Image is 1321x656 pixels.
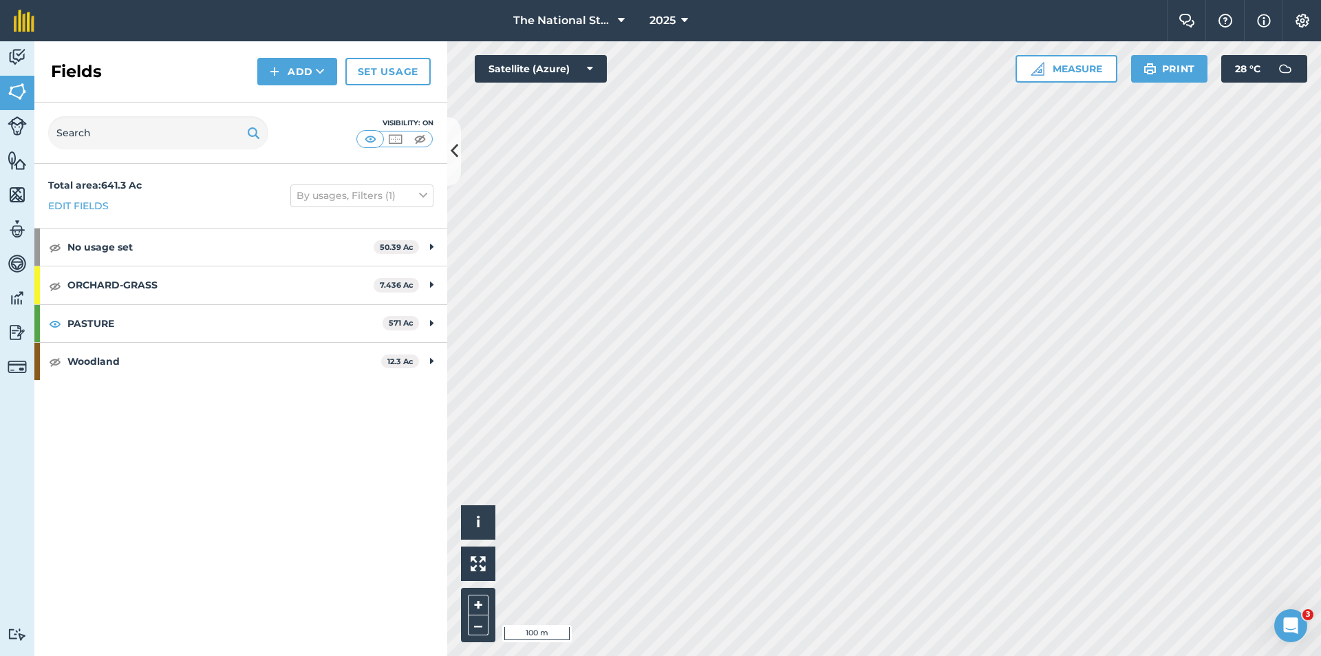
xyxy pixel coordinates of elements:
img: fieldmargin Logo [14,10,34,32]
img: svg+xml;base64,PHN2ZyB4bWxucz0iaHR0cDovL3d3dy53My5vcmcvMjAwMC9zdmciIHdpZHRoPSI1MCIgaGVpZ2h0PSI0MC... [362,132,379,146]
button: By usages, Filters (1) [290,184,433,207]
button: i [461,505,495,540]
img: svg+xml;base64,PD94bWwgdmVyc2lvbj0iMS4wIiBlbmNvZGluZz0idXRmLTgiPz4KPCEtLSBHZW5lcmF0b3I6IEFkb2JlIE... [8,288,27,308]
span: i [476,514,480,531]
input: Search [48,116,268,149]
strong: 571 Ac [389,318,414,328]
a: Set usage [345,58,431,85]
img: svg+xml;base64,PHN2ZyB4bWxucz0iaHR0cDovL3d3dy53My5vcmcvMjAwMC9zdmciIHdpZHRoPSIxOCIgaGVpZ2h0PSIyNC... [49,239,61,255]
strong: PASTURE [67,305,383,342]
div: Woodland12.3 Ac [34,343,447,380]
img: svg+xml;base64,PD94bWwgdmVyc2lvbj0iMS4wIiBlbmNvZGluZz0idXRmLTgiPz4KPCEtLSBHZW5lcmF0b3I6IEFkb2JlIE... [8,116,27,136]
button: – [468,615,488,635]
img: Two speech bubbles overlapping with the left bubble in the forefront [1179,14,1195,28]
img: svg+xml;base64,PD94bWwgdmVyc2lvbj0iMS4wIiBlbmNvZGluZz0idXRmLTgiPz4KPCEtLSBHZW5lcmF0b3I6IEFkb2JlIE... [8,47,27,67]
img: svg+xml;base64,PHN2ZyB4bWxucz0iaHR0cDovL3d3dy53My5vcmcvMjAwMC9zdmciIHdpZHRoPSIxOSIgaGVpZ2h0PSIyNC... [1143,61,1157,77]
img: svg+xml;base64,PHN2ZyB4bWxucz0iaHR0cDovL3d3dy53My5vcmcvMjAwMC9zdmciIHdpZHRoPSIxOCIgaGVpZ2h0PSIyNC... [49,353,61,370]
img: svg+xml;base64,PD94bWwgdmVyc2lvbj0iMS4wIiBlbmNvZGluZz0idXRmLTgiPz4KPCEtLSBHZW5lcmF0b3I6IEFkb2JlIE... [8,253,27,274]
button: Print [1131,55,1208,83]
strong: Total area : 641.3 Ac [48,179,142,191]
a: Edit fields [48,198,109,213]
div: No usage set50.39 Ac [34,229,447,266]
img: svg+xml;base64,PHN2ZyB4bWxucz0iaHR0cDovL3d3dy53My5vcmcvMjAwMC9zdmciIHdpZHRoPSIxNyIgaGVpZ2h0PSIxNy... [1257,12,1271,29]
strong: Woodland [67,343,381,380]
span: 2025 [649,12,676,29]
img: A question mark icon [1217,14,1234,28]
div: ORCHARD-GRASS7.436 Ac [34,266,447,304]
img: svg+xml;base64,PHN2ZyB4bWxucz0iaHR0cDovL3d3dy53My5vcmcvMjAwMC9zdmciIHdpZHRoPSIxOSIgaGVpZ2h0PSIyNC... [247,125,260,141]
strong: 7.436 Ac [380,280,414,290]
h2: Fields [51,61,102,83]
img: svg+xml;base64,PHN2ZyB4bWxucz0iaHR0cDovL3d3dy53My5vcmcvMjAwMC9zdmciIHdpZHRoPSIxNCIgaGVpZ2h0PSIyNC... [270,63,279,80]
button: 28 °C [1221,55,1307,83]
iframe: Intercom live chat [1274,609,1307,642]
span: 3 [1302,609,1313,620]
img: svg+xml;base64,PD94bWwgdmVyc2lvbj0iMS4wIiBlbmNvZGluZz0idXRmLTgiPz4KPCEtLSBHZW5lcmF0b3I6IEFkb2JlIE... [1271,55,1299,83]
img: svg+xml;base64,PD94bWwgdmVyc2lvbj0iMS4wIiBlbmNvZGluZz0idXRmLTgiPz4KPCEtLSBHZW5lcmF0b3I6IEFkb2JlIE... [8,219,27,240]
button: Satellite (Azure) [475,55,607,83]
img: svg+xml;base64,PD94bWwgdmVyc2lvbj0iMS4wIiBlbmNvZGluZz0idXRmLTgiPz4KPCEtLSBHZW5lcmF0b3I6IEFkb2JlIE... [8,628,27,641]
img: svg+xml;base64,PHN2ZyB4bWxucz0iaHR0cDovL3d3dy53My5vcmcvMjAwMC9zdmciIHdpZHRoPSI1MCIgaGVpZ2h0PSI0MC... [387,132,404,146]
button: Measure [1016,55,1117,83]
img: svg+xml;base64,PHN2ZyB4bWxucz0iaHR0cDovL3d3dy53My5vcmcvMjAwMC9zdmciIHdpZHRoPSIxOCIgaGVpZ2h0PSIyNC... [49,315,61,332]
strong: ORCHARD-GRASS [67,266,374,304]
img: svg+xml;base64,PHN2ZyB4bWxucz0iaHR0cDovL3d3dy53My5vcmcvMjAwMC9zdmciIHdpZHRoPSIxOCIgaGVpZ2h0PSIyNC... [49,277,61,294]
img: Four arrows, one pointing top left, one top right, one bottom right and the last bottom left [471,556,486,571]
span: 28 ° C [1235,55,1260,83]
div: PASTURE571 Ac [34,305,447,342]
button: + [468,595,488,615]
strong: 50.39 Ac [380,242,414,252]
strong: 12.3 Ac [387,357,414,366]
img: A cog icon [1294,14,1311,28]
img: Ruler icon [1031,62,1044,76]
img: svg+xml;base64,PHN2ZyB4bWxucz0iaHR0cDovL3d3dy53My5vcmcvMjAwMC9zdmciIHdpZHRoPSI1NiIgaGVpZ2h0PSI2MC... [8,184,27,205]
img: svg+xml;base64,PHN2ZyB4bWxucz0iaHR0cDovL3d3dy53My5vcmcvMjAwMC9zdmciIHdpZHRoPSI1NiIgaGVpZ2h0PSI2MC... [8,81,27,102]
img: svg+xml;base64,PHN2ZyB4bWxucz0iaHR0cDovL3d3dy53My5vcmcvMjAwMC9zdmciIHdpZHRoPSI1NiIgaGVpZ2h0PSI2MC... [8,150,27,171]
div: Visibility: On [356,118,433,129]
img: svg+xml;base64,PHN2ZyB4bWxucz0iaHR0cDovL3d3dy53My5vcmcvMjAwMC9zdmciIHdpZHRoPSI1MCIgaGVpZ2h0PSI0MC... [411,132,429,146]
img: svg+xml;base64,PD94bWwgdmVyc2lvbj0iMS4wIiBlbmNvZGluZz0idXRmLTgiPz4KPCEtLSBHZW5lcmF0b3I6IEFkb2JlIE... [8,322,27,343]
strong: No usage set [67,229,374,266]
img: svg+xml;base64,PD94bWwgdmVyc2lvbj0iMS4wIiBlbmNvZGluZz0idXRmLTgiPz4KPCEtLSBHZW5lcmF0b3I6IEFkb2JlIE... [8,357,27,377]
button: Add [257,58,337,85]
span: The National Stud [513,12,612,29]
